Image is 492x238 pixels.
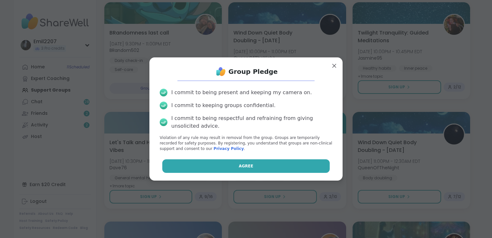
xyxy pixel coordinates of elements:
h1: Group Pledge [229,67,278,76]
div: I commit to being present and keeping my camera on. [171,89,312,96]
a: Privacy Policy [213,146,244,151]
img: ShareWell Logo [214,65,227,78]
div: I commit to keeping groups confidential. [171,102,276,109]
div: I commit to being respectful and refraining from giving unsolicited advice. [171,114,332,130]
span: Agree [239,163,253,169]
button: Agree [162,159,330,173]
p: Violation of any rule may result in removal from the group. Groups are temporarily recorded for s... [160,135,332,151]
